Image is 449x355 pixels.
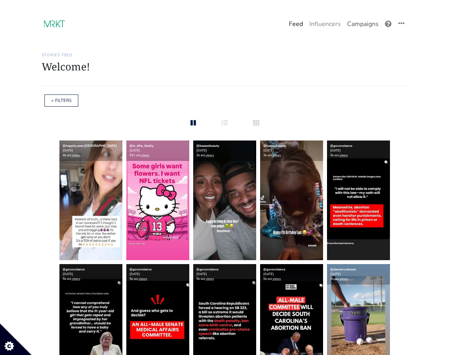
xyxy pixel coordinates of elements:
a: views [72,277,80,281]
a: Feed [286,16,306,32]
div: [DATE] 4k est. [59,141,122,161]
a: views [206,153,214,157]
a: + FILTERS [51,98,72,104]
a: @in_dfw_family [129,144,153,148]
a: views [273,153,281,157]
a: @beeeezbeauty [196,144,219,148]
a: @goconstance [263,267,285,272]
div: [DATE] 3k est. [260,141,323,161]
a: @beeeezbeauty [263,144,286,148]
div: [DATE] 5k est. [260,264,323,285]
img: 17:23:10_1694020990 [42,17,67,31]
a: @goconstance [196,267,218,272]
div: [DATE] 5k est. [59,264,122,285]
h6: Stories Feed [42,53,408,57]
a: views [72,153,80,157]
div: [DATE] 5k est. [126,264,189,285]
a: @goconstance [330,144,352,148]
a: @goconstance [129,267,152,272]
div: [DATE] 2k est. [193,141,256,161]
div: [DATE] 3k est. [327,264,390,285]
a: @happily.ever.[GEOGRAPHIC_DATA] [63,144,117,148]
a: views [141,153,150,157]
a: Campaigns [344,16,382,32]
a: views [206,277,214,281]
a: views [340,277,348,281]
a: views [340,153,348,157]
a: Influencers [306,16,344,32]
div: [DATE] 591 est. [126,141,189,161]
a: @demarcusbsean [330,267,356,272]
div: [DATE] 5k est. [193,264,256,285]
h1: Welcome! [42,61,408,73]
a: @goconstance [63,267,85,272]
div: [DATE] 5k est. [327,141,390,161]
a: views [139,277,147,281]
a: views [273,277,281,281]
